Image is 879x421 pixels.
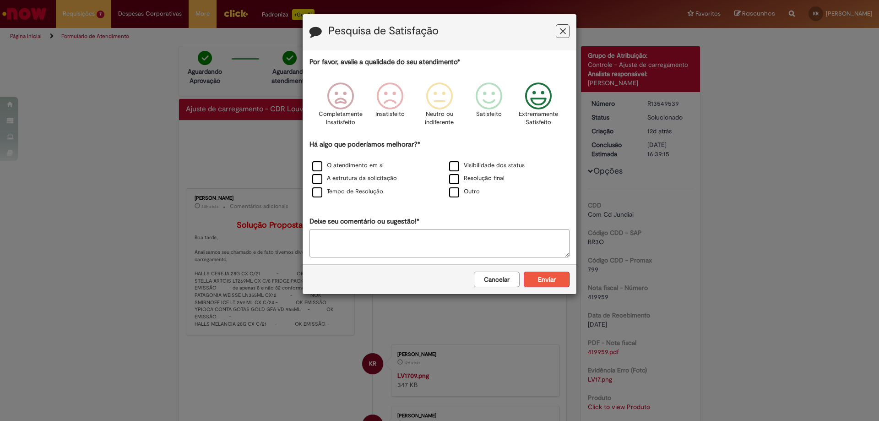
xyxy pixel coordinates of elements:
[449,187,480,196] label: Outro
[309,140,570,199] div: Há algo que poderíamos melhorar?*
[312,161,384,170] label: O atendimento em si
[524,272,570,287] button: Enviar
[367,76,413,138] div: Insatisfeito
[328,25,439,37] label: Pesquisa de Satisfação
[474,272,520,287] button: Cancelar
[312,187,383,196] label: Tempo de Resolução
[312,174,397,183] label: A estrutura da solicitação
[449,174,505,183] label: Resolução final
[423,110,456,127] p: Neutro ou indiferente
[519,110,558,127] p: Extremamente Satisfeito
[416,76,463,138] div: Neutro ou indiferente
[309,57,460,67] label: Por favor, avalie a qualidade do seu atendimento*
[515,76,562,138] div: Extremamente Satisfeito
[449,161,525,170] label: Visibilidade dos status
[319,110,363,127] p: Completamente Insatisfeito
[317,76,364,138] div: Completamente Insatisfeito
[309,217,419,226] label: Deixe seu comentário ou sugestão!*
[375,110,405,119] p: Insatisfeito
[476,110,502,119] p: Satisfeito
[466,76,512,138] div: Satisfeito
